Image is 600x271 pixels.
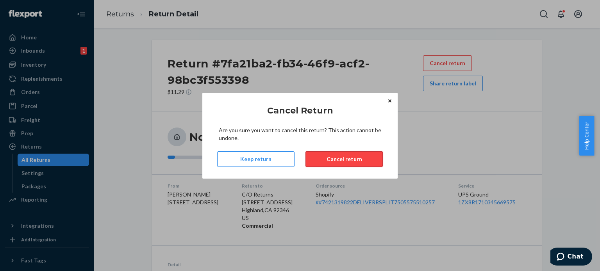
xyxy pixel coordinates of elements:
p: Are you sure you want to cancel this return? This action cannot be undone. [219,126,386,142]
button: Keep return [217,151,295,167]
h3: Cancel Return [267,105,333,117]
button: Close [386,97,394,105]
button: Cancel return [305,151,383,167]
span: Chat [17,5,33,12]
